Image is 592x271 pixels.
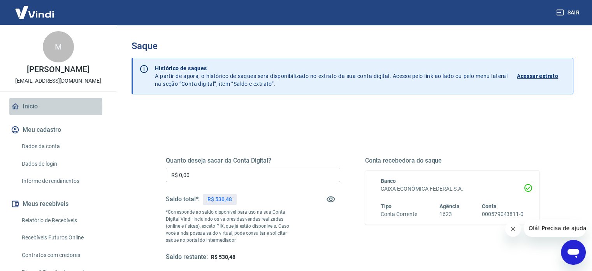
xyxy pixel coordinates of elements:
p: [PERSON_NAME] [27,66,89,74]
span: Agência [439,203,460,209]
p: [EMAIL_ADDRESS][DOMAIN_NAME] [15,77,101,85]
iframe: Mensagem da empresa [524,220,586,237]
button: Meu cadastro [9,121,107,138]
span: Olá! Precisa de ajuda? [5,5,65,12]
p: A partir de agora, o histórico de saques será disponibilizado no extrato da sua conta digital. Ac... [155,64,508,88]
a: Informe de rendimentos [19,173,107,189]
p: Histórico de saques [155,64,508,72]
a: Contratos com credores [19,247,107,263]
p: *Corresponde ao saldo disponível para uso na sua Conta Digital Vindi. Incluindo os valores das ve... [166,209,297,244]
h6: 1623 [439,210,460,218]
button: Sair [555,5,583,20]
a: Dados da conta [19,138,107,154]
h3: Saque [132,41,573,51]
iframe: Fechar mensagem [505,221,521,237]
a: Acessar extrato [517,64,567,88]
h6: Conta Corrente [381,210,417,218]
span: Banco [381,178,396,184]
h6: CAIXA ECONÔMICA FEDERAL S.A. [381,185,524,193]
h6: 000579043811-0 [482,210,523,218]
span: Tipo [381,203,392,209]
h5: Conta recebedora do saque [365,157,539,165]
img: Vindi [9,0,60,24]
span: Conta [482,203,497,209]
span: R$ 530,48 [211,254,235,260]
p: Acessar extrato [517,72,558,80]
h5: Quanto deseja sacar da Conta Digital? [166,157,340,165]
button: Meus recebíveis [9,195,107,213]
h5: Saldo total*: [166,195,200,203]
iframe: Botão para abrir a janela de mensagens [561,240,586,265]
a: Recebíveis Futuros Online [19,230,107,246]
div: M [43,31,74,62]
p: R$ 530,48 [207,195,232,204]
h5: Saldo restante: [166,253,208,261]
a: Início [9,98,107,115]
a: Dados de login [19,156,107,172]
a: Relatório de Recebíveis [19,213,107,228]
